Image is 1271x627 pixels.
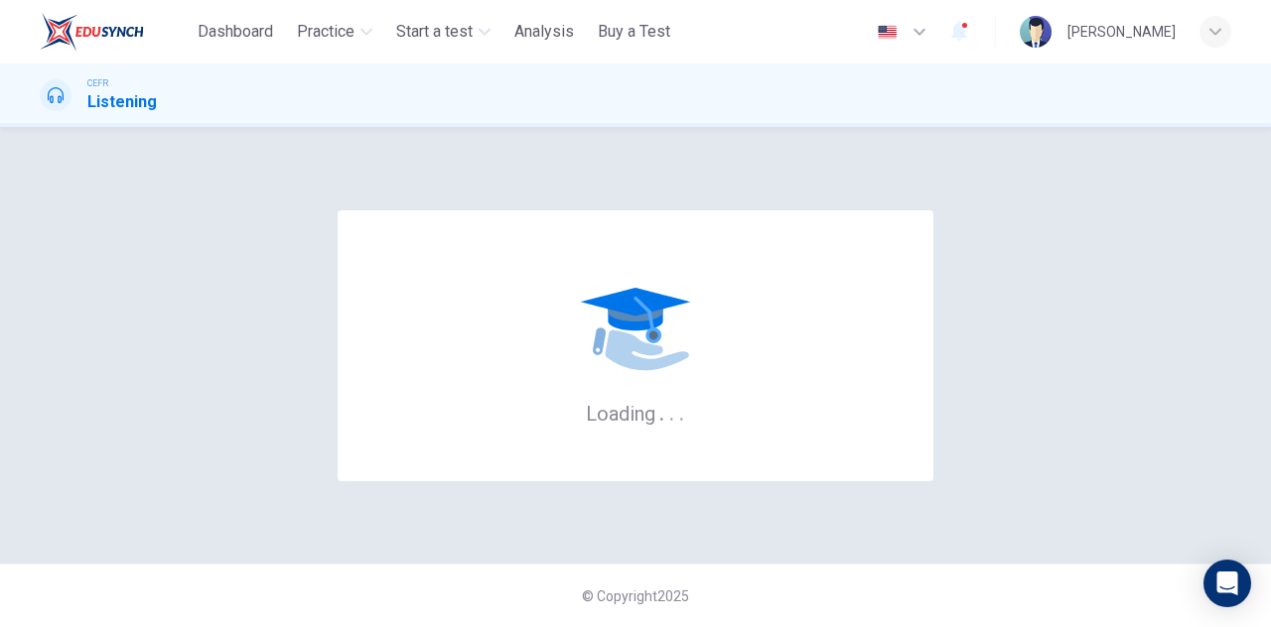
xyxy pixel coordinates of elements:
button: Practice [289,14,380,50]
img: en [875,25,900,40]
button: Dashboard [190,14,281,50]
h6: . [658,395,665,428]
span: Analysis [514,20,574,44]
span: Buy a Test [598,20,670,44]
span: © Copyright 2025 [582,588,689,604]
button: Analysis [506,14,582,50]
h1: Listening [87,90,157,114]
h6: Loading [586,400,685,426]
span: Dashboard [198,20,273,44]
a: ELTC logo [40,12,190,52]
button: Buy a Test [590,14,678,50]
span: Start a test [396,20,473,44]
div: [PERSON_NAME] [1067,20,1176,44]
img: Profile picture [1020,16,1052,48]
h6: . [668,395,675,428]
h6: . [678,395,685,428]
span: Practice [297,20,354,44]
img: ELTC logo [40,12,144,52]
span: CEFR [87,76,108,90]
button: Start a test [388,14,498,50]
div: Open Intercom Messenger [1203,560,1251,607]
